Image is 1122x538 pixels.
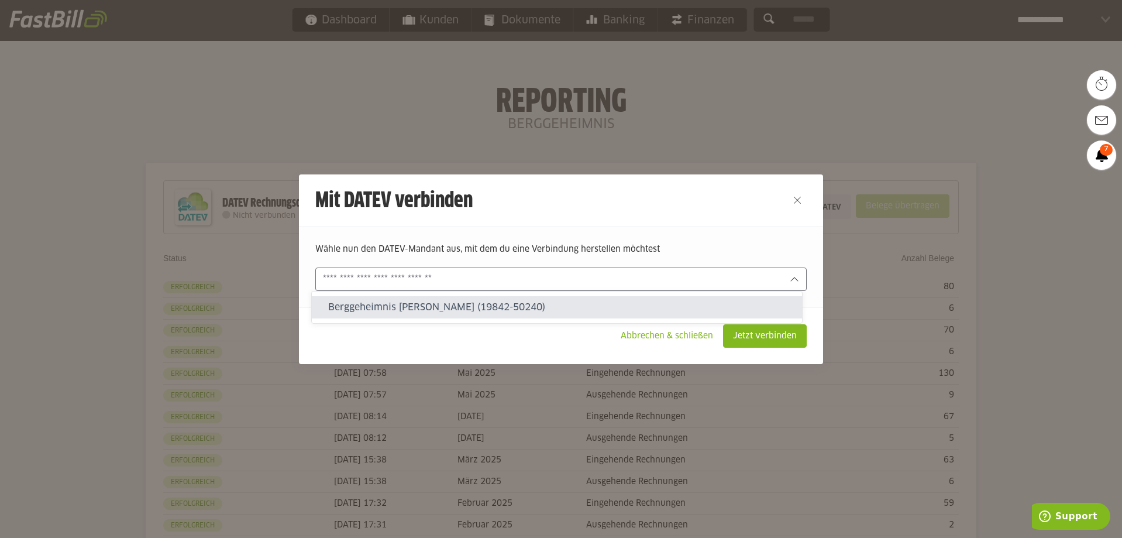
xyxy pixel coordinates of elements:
sl-button: Jetzt verbinden [723,324,807,348]
p: Wähle nun den DATEV-Mandant aus, mit dem du eine Verbindung herstellen möchtest [315,243,807,256]
sl-option: Berggeheimnis [PERSON_NAME] (19842-50240) [312,296,802,318]
span: 7 [1100,144,1113,156]
a: 7 [1087,141,1116,170]
iframe: Öffnet ein Widget, in dem Sie weitere Informationen finden [1032,503,1110,532]
sl-button: Abbrechen & schließen [611,324,723,348]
